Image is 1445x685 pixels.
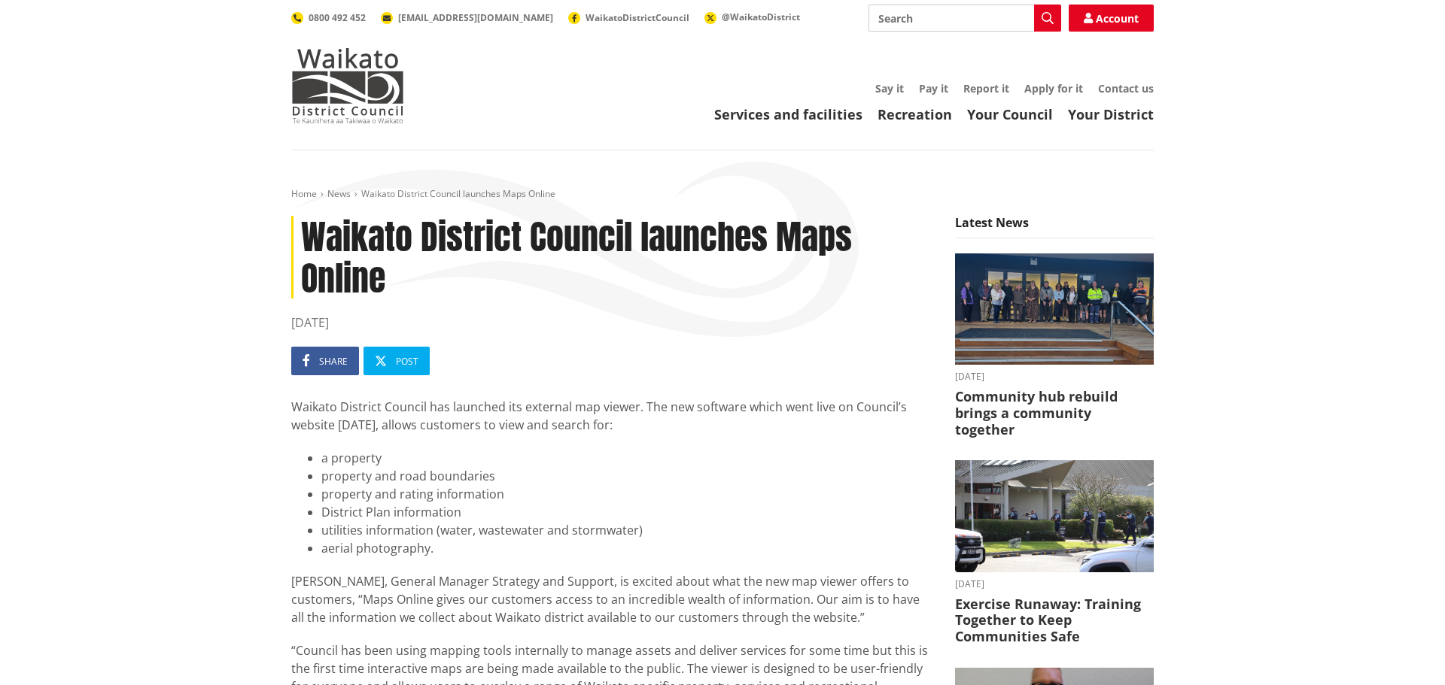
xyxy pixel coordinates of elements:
a: WaikatoDistrictCouncil [568,11,689,24]
a: Contact us [1098,81,1154,95]
h3: Community hub rebuild brings a community together [955,389,1154,438]
span: Share [319,355,348,368]
a: Report it [963,81,1009,95]
li: property and rating information [321,485,932,503]
a: Your Council [967,105,1053,123]
a: Recreation [878,105,952,123]
p: Waikato District Council has launched its external map viewer. The new software which went live o... [291,398,932,434]
a: Pay it [919,81,948,95]
h1: Waikato District Council launches Maps Online [291,216,932,299]
a: Home [291,187,317,200]
a: Your District [1068,105,1154,123]
img: Glen Afton and Pukemiro Districts Community Hub [955,253,1154,365]
time: [DATE] [291,314,932,332]
span: Waikato District Council launches Maps Online [361,187,555,200]
span: @WaikatoDistrict [722,11,800,23]
a: [EMAIL_ADDRESS][DOMAIN_NAME] [381,11,553,24]
a: News [327,187,351,200]
p: [PERSON_NAME], General Manager Strategy and Support, is excited about what the new map viewer off... [291,572,932,626]
li: property and road boundaries [321,467,932,485]
li: aerial photography. [321,539,932,557]
a: Post [364,347,430,375]
img: Waikato District Council - Te Kaunihera aa Takiwaa o Waikato [291,48,404,123]
span: Post [396,355,418,368]
a: 0800 492 452 [291,11,366,24]
nav: breadcrumb [291,188,1154,201]
li: utilities information (water, wastewater and stormwater) [321,521,932,539]
h3: Exercise Runaway: Training Together to Keep Communities Safe [955,596,1154,645]
a: Account [1069,5,1154,32]
a: Apply for it [1024,81,1083,95]
h5: Latest News [955,216,1154,238]
a: [DATE] Exercise Runaway: Training Together to Keep Communities Safe [955,460,1154,644]
li: a property [321,449,932,467]
a: @WaikatoDistrict [704,11,800,23]
a: Services and facilities [714,105,862,123]
a: Share [291,347,359,375]
time: [DATE] [955,372,1154,381]
img: AOS Exercise Runaway [955,460,1154,572]
a: A group of people stands in a line on a wooden deck outside a modern building, smiling. The mood ... [955,253,1154,438]
li: District Plan information [321,503,932,521]
a: Say it [875,81,904,95]
span: [EMAIL_ADDRESS][DOMAIN_NAME] [398,11,553,24]
span: WaikatoDistrictCouncil [586,11,689,24]
input: Search input [869,5,1061,32]
span: 0800 492 452 [309,11,366,24]
time: [DATE] [955,580,1154,589]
